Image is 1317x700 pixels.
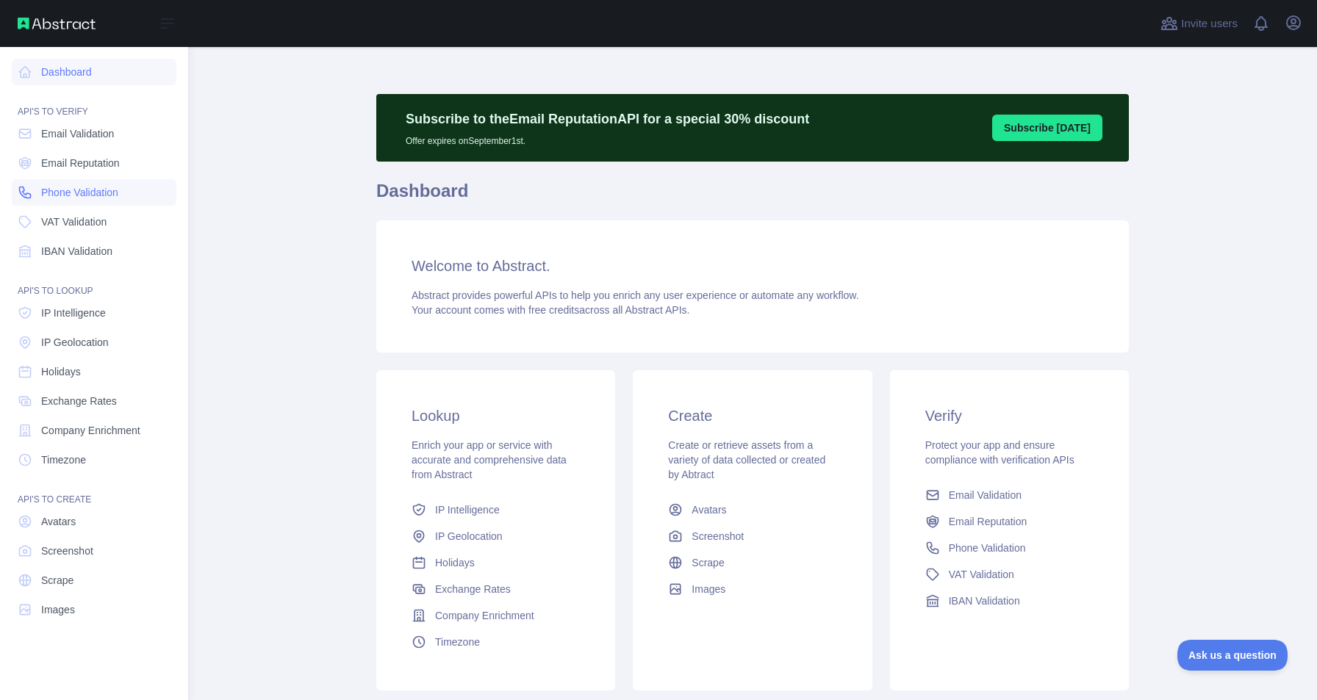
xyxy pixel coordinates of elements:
a: Images [662,576,842,602]
span: Protect your app and ensure compliance with verification APIs [925,439,1074,466]
a: Timezone [406,629,586,655]
button: Subscribe [DATE] [992,115,1102,141]
span: Email Reputation [41,156,120,170]
div: API'S TO LOOKUP [12,267,176,297]
span: Company Enrichment [435,608,534,623]
a: Screenshot [662,523,842,549]
a: IP Geolocation [12,329,176,356]
span: Company Enrichment [41,423,140,438]
a: Email Validation [919,482,1099,508]
span: Avatars [41,514,76,529]
span: Enrich your app or service with accurate and comprehensive data from Abstract [412,439,567,480]
span: Holidays [41,364,81,379]
a: Screenshot [12,538,176,564]
span: IBAN Validation [949,593,1020,608]
a: Company Enrichment [406,602,586,629]
a: Exchange Rates [12,388,176,414]
span: Your account comes with across all Abstract APIs. [412,304,689,316]
span: free credits [528,304,579,316]
span: Avatars [692,502,726,517]
iframe: Toggle Customer Support [1177,640,1288,671]
span: VAT Validation [949,567,1014,582]
span: IP Geolocation [435,529,503,544]
span: IP Geolocation [41,335,109,350]
span: Images [41,602,75,617]
a: Avatars [662,497,842,523]
span: Timezone [435,635,480,649]
span: Email Validation [949,488,1022,502]
a: Timezone [12,447,176,473]
div: API'S TO VERIFY [12,88,176,118]
span: Abstract provides powerful APIs to help you enrich any user experience or automate any workflow. [412,289,859,301]
a: VAT Validation [12,209,176,235]
span: Images [692,582,725,596]
a: Avatars [12,508,176,535]
a: Company Enrichment [12,417,176,444]
span: Scrape [692,555,724,570]
a: IP Intelligence [12,300,176,326]
span: Create or retrieve assets from a variety of data collected or created by Abtract [668,439,825,480]
div: API'S TO CREATE [12,476,176,505]
img: Abstract API [18,18,96,29]
span: Phone Validation [41,185,118,200]
span: Email Validation [41,126,114,141]
h3: Lookup [412,405,580,426]
span: Invite users [1181,15,1238,32]
a: Dashboard [12,59,176,85]
span: IP Intelligence [41,306,106,320]
a: Email Reputation [12,150,176,176]
span: Screenshot [692,529,744,544]
a: Scrape [12,567,176,593]
h1: Dashboard [376,179,1129,214]
span: VAT Validation [41,214,107,229]
button: Invite users [1158,12,1241,35]
a: VAT Validation [919,561,1099,588]
a: IBAN Validation [12,238,176,264]
a: IP Geolocation [406,523,586,549]
a: IBAN Validation [919,588,1099,614]
h3: Welcome to Abstract. [412,256,1094,276]
span: Phone Validation [949,541,1026,555]
span: Screenshot [41,544,93,558]
a: Holidays [406,549,586,576]
a: IP Intelligence [406,497,586,523]
h3: Verify [925,405,1094,426]
span: Timezone [41,452,86,467]
a: Holidays [12,358,176,385]
span: IBAN Validation [41,244,112,259]
span: Email Reputation [949,514,1027,529]
span: Exchange Rates [435,582,511,596]
h3: Create [668,405,836,426]
span: Scrape [41,573,73,588]
a: Exchange Rates [406,576,586,602]
a: Phone Validation [12,179,176,206]
span: Exchange Rates [41,394,117,408]
a: Phone Validation [919,535,1099,561]
p: Subscribe to the Email Reputation API for a special 30 % discount [406,109,809,129]
span: IP Intelligence [435,502,500,517]
p: Offer expires on September 1st. [406,129,809,147]
a: Email Validation [12,120,176,147]
a: Email Reputation [919,508,1099,535]
a: Images [12,596,176,623]
a: Scrape [662,549,842,576]
span: Holidays [435,555,475,570]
